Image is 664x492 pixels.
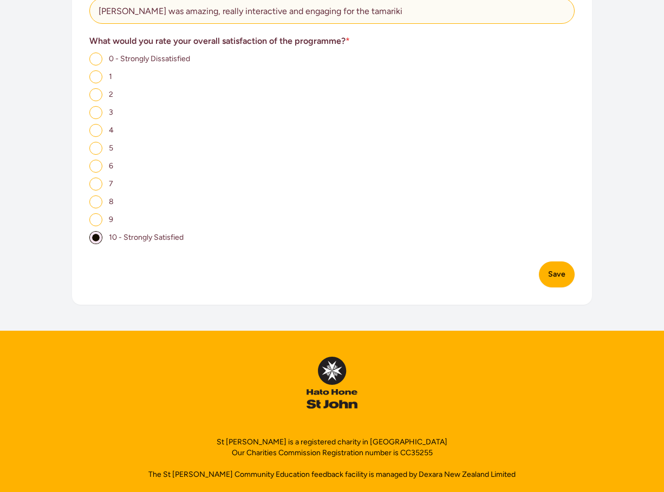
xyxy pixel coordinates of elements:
input: 10 - Strongly Satisfied [89,231,102,244]
span: 8 [109,197,114,206]
span: 10 - Strongly Satisfied [109,233,184,242]
input: 5 [89,142,102,155]
span: 7 [109,179,113,188]
span: 3 [109,108,113,117]
input: 3 [89,106,102,119]
input: 8 [89,195,102,208]
p: The St [PERSON_NAME] Community Education feedback facility is managed by Dexara New Zealand Limited [148,469,516,480]
span: 2 [109,90,113,99]
input: 2 [89,88,102,101]
span: 5 [109,143,113,153]
input: 4 [89,124,102,137]
input: 7 [89,178,102,191]
button: Save [539,261,575,287]
h3: What would you rate your overall satisfaction of the programme? [89,35,575,48]
span: 1 [109,72,112,81]
input: 1 [89,70,102,83]
p: St [PERSON_NAME] is a registered charity in [GEOGRAPHIC_DATA] Our Charities Commission Registrati... [217,437,447,458]
input: 9 [89,213,102,226]
span: 6 [109,161,113,170]
input: 0 - Strongly Dissatisfied [89,53,102,65]
span: 0 - Strongly Dissatisfied [109,54,190,63]
input: 6 [89,160,102,173]
span: 9 [109,215,113,224]
img: InPulse [307,357,357,409]
span: 4 [109,126,114,135]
